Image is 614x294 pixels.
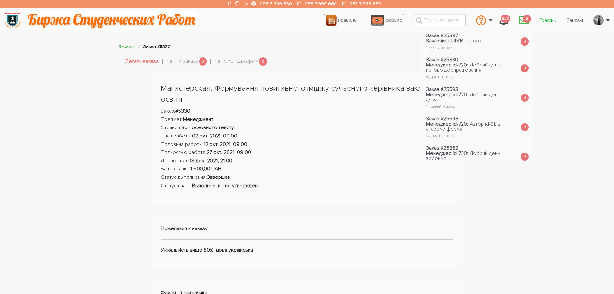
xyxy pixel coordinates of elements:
[426,46,485,50] div: 1 день назад
[188,157,232,164] strong: 08 дек. 2021, 21:00
[338,17,356,23] span: правила
[305,1,337,6] a: 066 7 999 660
[161,116,453,124] li: Предмет:
[561,14,588,26] a: Заказы
[143,43,171,50] li: Заказ #5330
[426,86,458,93] strong: Заказ #25593
[161,132,453,140] li: План работы:
[207,149,251,156] strong: 27 окт. 2021, 09:00
[161,182,453,190] li: Статус плана:
[161,148,453,157] li: Полностью работа:
[426,62,502,73] span: Добрий день, готово доопрацювання
[426,32,458,39] strong: Заказ #25397
[161,107,453,116] li: Заказ:
[151,215,463,269] div: Унікальність вище 80%, мова українська
[215,57,258,66] a: Чат с менеджером
[161,140,453,149] li: Половина работы:
[167,57,198,66] a: Чат по заказу
[260,1,292,6] a: 096 7 999 660
[521,123,529,131] span: 0
[175,108,190,114] strong: #5330
[426,91,502,103] span: Добрий день, дякую
[204,141,247,147] strong: 12 окт. 2021, 09:00
[426,91,468,98] strong: Менеджер id-720:
[161,157,453,165] li: Доработка:
[414,14,466,26] input: Поиск заказов
[426,134,511,138] div: 14 дней назад
[421,29,490,54] a: Заказ #25397 Заказчик id-4814: Дякую !) 1 день назад
[324,14,358,26] a: правила
[326,15,337,26] img: agreement_icon-feca34a61ba7f3d1581b08bc946b2ec1ccb426f67415f344566775c155b7f62c.png
[161,83,453,105] h1: Магистерская: Формування позитивного іміджу сучасного керівника закладу освіти
[190,166,221,172] strong: 1 600,00 UAH
[421,54,516,83] a: Заказ #25330 Менеджер id-720: Добрий день, готово доопрацювання 6 дней назад
[259,57,267,66] span: 0
[521,37,529,46] span: 0
[594,15,603,25] img: 20171208_160937.jpg
[27,11,196,29] img: motto-2ce64da2796df845c65ce8f9480b9c9d679903764b3ca6da4b6de107518df0fe.gif
[199,57,207,66] span: 0
[119,44,134,49] a: Заказы
[192,182,258,189] strong: Выполнен, но не утвержден
[426,121,468,127] strong: Менеджер id-720:
[501,15,510,23] span: 620
[426,150,502,162] span: Добрий день, зробимо
[513,12,534,29] a: 2
[466,37,485,44] span: Дякую !)
[521,94,529,102] span: 0
[421,83,516,112] a: Заказ #25593 Менеджер id-720: Добрий день, дякую 14 дней назад
[421,142,516,171] a: Заказ #25362 Менеджер id-720: Добрий день, зробимо
[421,112,516,142] a: Заказ #25593 Менеджер id-720: Автор id-21: в старому форматі 14 дней назад
[371,15,384,26] img: play_icon-49f7f135c9dc9a03216cfdbccbe1e3994649169d890fb554cedf0eac35a01ba8.png
[426,150,468,157] strong: Менеджер id-720:
[523,15,531,23] span: 2
[161,124,453,132] li: Страниц:
[426,37,465,44] strong: Заказчик id-4814:
[161,165,453,173] li: Ваша ставка:
[4,11,21,29] img: logo-135dea9cf721667cc4ddb0c1795e3ba8b7f362e3d0c04e2cc90b931989920324.png
[521,64,529,72] span: 0
[161,225,208,232] strong: Пожелания к заказу
[426,121,500,132] span: Автор id-21: в старому форматі
[385,17,402,23] span: сервис
[125,57,159,66] a: Детали заказа
[426,116,458,122] strong: Заказ #25593
[521,153,529,161] span: 0
[494,12,513,29] a: 620
[161,173,453,182] li: Статус выполнения:
[426,104,511,109] div: 14 дней назад
[426,145,458,151] strong: Заказ #25362
[426,56,458,63] strong: Заказ #25330
[369,14,404,26] a: сервис
[426,62,468,68] strong: Менеджер id-720:
[534,14,561,26] a: График
[183,116,213,123] strong: Менеджмент
[192,133,237,139] strong: 02 окт. 2021, 09:00
[181,124,234,131] strong: 80 - основного тексту
[349,1,381,6] a: 063 7 999 660
[207,174,230,180] strong: Завершен
[426,75,511,79] div: 6 дней назад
